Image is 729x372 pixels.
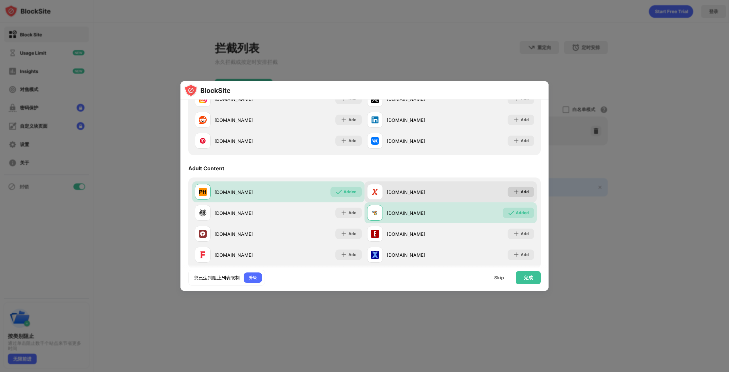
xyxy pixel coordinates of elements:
[524,275,533,280] div: 完成
[387,251,451,258] div: [DOMAIN_NAME]
[215,210,278,216] div: [DOMAIN_NAME]
[199,230,207,238] img: favicons
[249,274,257,281] div: 升级
[348,251,357,258] div: Add
[199,251,207,259] img: favicons
[387,231,451,237] div: [DOMAIN_NAME]
[521,117,529,123] div: Add
[521,138,529,144] div: Add
[184,84,231,97] img: logo-blocksite.svg
[215,117,278,123] div: [DOMAIN_NAME]
[371,251,379,259] img: favicons
[344,189,357,195] div: Added
[348,138,357,144] div: Add
[387,189,451,195] div: [DOMAIN_NAME]
[371,116,379,124] img: favicons
[194,274,240,281] div: 您已达到阻止列表限制
[371,137,379,145] img: favicons
[387,117,451,123] div: [DOMAIN_NAME]
[348,117,357,123] div: Add
[521,251,529,258] div: Add
[188,165,224,172] div: Adult Content
[348,231,357,237] div: Add
[516,210,529,216] div: Added
[215,231,278,237] div: [DOMAIN_NAME]
[387,210,451,216] div: [DOMAIN_NAME]
[215,189,278,195] div: [DOMAIN_NAME]
[494,275,504,280] div: Skip
[199,116,207,124] img: favicons
[371,230,379,238] img: favicons
[199,137,207,145] img: favicons
[348,210,357,216] div: Add
[521,189,529,195] div: Add
[387,138,451,144] div: [DOMAIN_NAME]
[521,231,529,237] div: Add
[215,251,278,258] div: [DOMAIN_NAME]
[199,209,207,217] img: favicons
[199,188,207,196] img: favicons
[371,188,379,196] img: favicons
[371,209,379,217] img: favicons
[215,138,278,144] div: [DOMAIN_NAME]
